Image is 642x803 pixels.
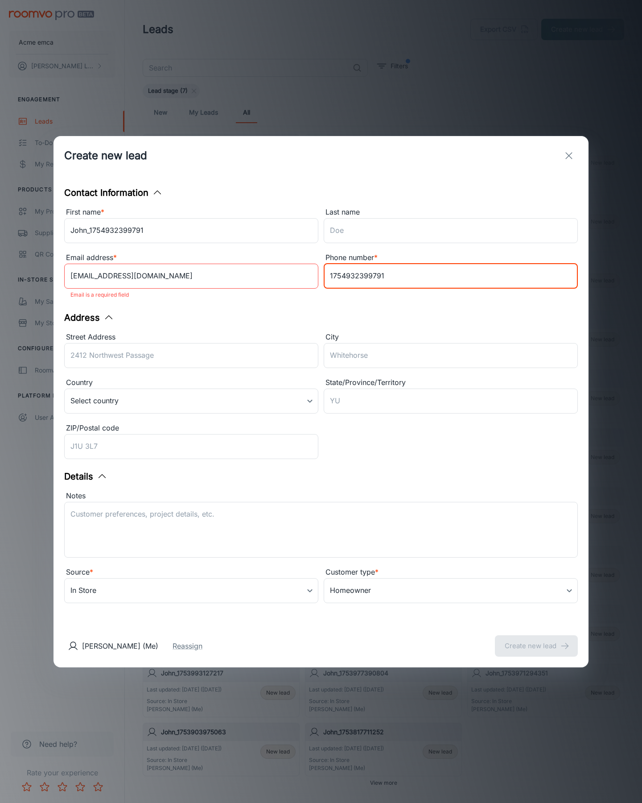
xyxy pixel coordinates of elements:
div: First name [64,207,318,218]
input: +1 439-123-4567 [324,264,578,289]
div: Email address [64,252,318,264]
div: Phone number [324,252,578,264]
div: In Store [64,578,318,603]
div: City [324,331,578,343]
div: State/Province/Territory [324,377,578,389]
input: Whitehorse [324,343,578,368]
input: 2412 Northwest Passage [64,343,318,368]
div: Customer type [324,567,578,578]
div: Notes [64,490,578,502]
p: Email is a required field [70,290,312,300]
div: Last name [324,207,578,218]
div: Country [64,377,318,389]
input: Doe [324,218,578,243]
div: Street Address [64,331,318,343]
button: Contact Information [64,186,163,199]
p: [PERSON_NAME] (Me) [82,641,158,651]
button: exit [560,147,578,165]
button: Reassign [173,641,202,651]
input: John [64,218,318,243]
div: ZIP/Postal code [64,422,318,434]
button: Address [64,311,114,324]
input: J1U 3L7 [64,434,318,459]
input: myname@example.com [64,264,318,289]
button: Details [64,470,107,483]
div: Homeowner [324,578,578,603]
h1: Create new lead [64,148,147,164]
input: YU [324,389,578,414]
div: Select country [64,389,318,414]
div: Source [64,567,318,578]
